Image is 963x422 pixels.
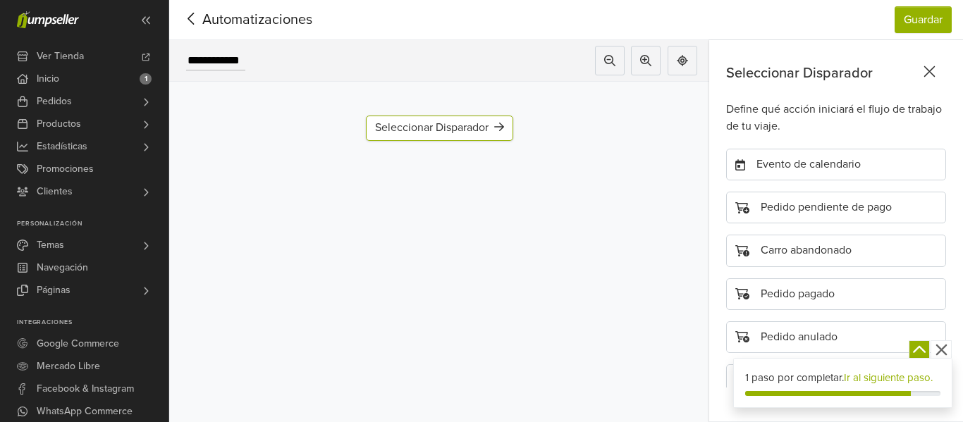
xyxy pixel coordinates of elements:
span: Inicio [37,68,59,90]
div: Seleccionar Disparador [366,116,513,141]
span: Estadísticas [37,135,87,158]
a: Ir al siguiente paso. [844,371,933,384]
div: Pedido pagado [726,278,946,310]
div: Pedido pendiente de pago [726,192,946,223]
span: Google Commerce [37,333,119,355]
span: Automatizaciones [180,9,290,30]
span: Productos [37,113,81,135]
span: Navegación [37,256,88,279]
div: 1 paso por completar. [745,370,941,386]
span: 1 [140,73,152,85]
div: Define qué acción iniciará el flujo de trabajo de tu viaje. [726,101,946,135]
span: Temas [37,234,64,256]
div: Seleccionar Disparador [726,63,940,84]
p: Integraciones [17,318,168,327]
span: Promociones [37,158,94,180]
span: Clientes [37,180,73,203]
p: Personalización [17,220,168,228]
span: Páginas [37,279,70,302]
span: Mercado Libre [37,355,100,378]
div: Seleccionar Disparador [375,121,504,135]
div: Evento de calendario [726,149,946,180]
div: Pedido anulado [726,321,946,353]
div: Carro abandonado [726,235,946,266]
button: Guardar [895,6,952,33]
span: Ver Tienda [37,45,84,68]
span: Facebook & Instagram [37,378,134,400]
span: Pedidos [37,90,72,113]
